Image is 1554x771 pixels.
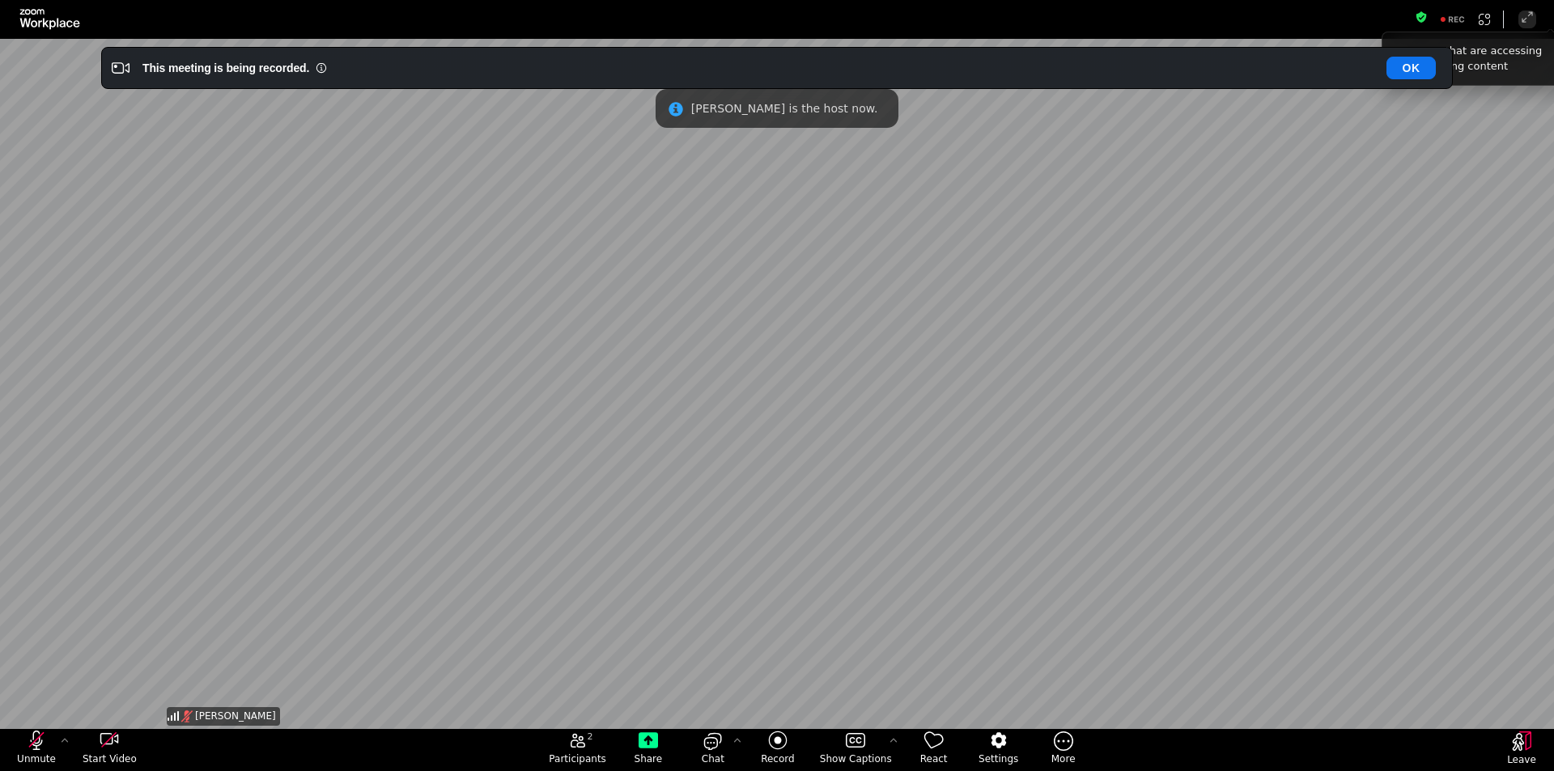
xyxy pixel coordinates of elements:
[1051,752,1076,765] span: More
[635,752,663,765] span: Share
[539,731,616,769] button: open the participants list pane,[2] particpants
[702,752,724,765] span: Chat
[979,752,1018,765] span: Settings
[761,752,794,765] span: Record
[729,731,745,752] button: Chat Settings
[820,752,892,765] span: Show Captions
[902,731,966,769] button: React
[681,731,745,769] button: open the chat panel
[1507,753,1536,766] span: Leave
[616,731,681,769] button: Share
[142,60,309,76] div: This meeting is being recorded.
[1386,57,1436,79] button: OK
[885,731,902,752] button: More options for captions, menu button
[1475,11,1493,28] button: Apps Accessing Content in This Meeting
[57,731,73,752] button: More audio controls
[316,62,327,74] i: Information Small
[73,731,146,769] button: start my video
[549,752,606,765] span: Participants
[920,752,948,765] span: React
[1415,11,1428,28] button: Meeting information
[966,731,1031,769] button: Settings
[17,752,56,765] span: Unmute
[1518,11,1536,28] button: Enter Full Screen
[1489,731,1554,770] button: Leave
[83,752,137,765] span: Start Video
[1031,731,1096,769] button: More meeting control
[112,59,129,77] i: Video Recording
[810,731,902,769] button: Show Captions
[1433,11,1472,28] div: Recording to cloud
[195,710,276,723] span: [PERSON_NAME]
[669,100,878,116] span: [PERSON_NAME] is the host now.
[745,731,810,769] button: Record
[588,731,593,743] span: 2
